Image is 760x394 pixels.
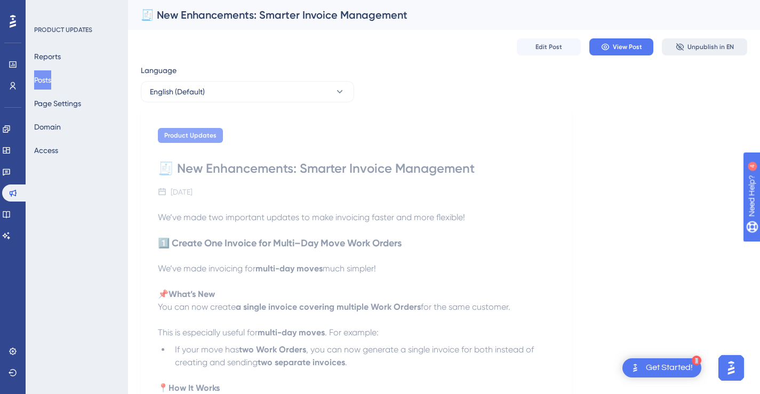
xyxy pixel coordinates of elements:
strong: two separate invoices [258,357,345,367]
strong: multi-day moves [255,263,323,274]
div: 🧾 New Enhancements: Smarter Invoice Management [158,160,555,177]
strong: How It Works [169,383,220,393]
iframe: UserGuiding AI Assistant Launcher [715,352,747,384]
div: PRODUCT UPDATES [34,26,92,34]
button: Reports [34,47,61,66]
div: Product Updates [158,128,223,143]
div: 🧾 New Enhancements: Smarter Invoice Management [141,7,721,22]
span: Edit Post [535,43,562,51]
button: Domain [34,117,61,136]
button: Posts [34,70,51,90]
span: . [345,357,347,367]
div: Open Get Started! checklist, remaining modules: 1 [622,358,701,377]
span: English (Default) [150,85,205,98]
button: Unpublish in EN [662,38,747,55]
button: Edit Post [517,38,581,55]
span: 📍 [158,383,169,393]
span: much simpler! [323,263,376,274]
div: [DATE] [171,186,193,198]
span: This is especially useful for [158,327,258,337]
span: Language [141,64,177,77]
strong: What’s New [169,289,215,299]
div: Get Started! [646,362,693,374]
span: View Post [613,43,642,51]
button: Access [34,141,58,160]
span: Unpublish in EN [687,43,734,51]
div: 4 [74,5,77,14]
strong: a single invoice covering multiple Work Orders [236,302,421,312]
div: 1 [692,356,701,365]
span: We’ve made two important updates to make invoicing faster and more flexible! [158,212,465,222]
span: for the same customer. [421,302,510,312]
strong: 1️⃣ Create One Invoice for Multi–Day Move Work Orders [158,237,402,249]
span: Need Help? [25,3,67,15]
strong: two Work Orders [239,344,306,355]
span: We’ve made invoicing for [158,263,255,274]
span: You can now create [158,302,236,312]
span: , you can now generate a single invoice for both instead of creating and sending [175,344,536,367]
strong: multi-day moves [258,327,325,337]
button: English (Default) [141,81,354,102]
span: If your move has [175,344,239,355]
span: 📌 [158,289,169,299]
span: . For example: [325,327,379,337]
img: launcher-image-alternative-text [629,361,642,374]
button: View Post [589,38,653,55]
button: Page Settings [34,94,81,113]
